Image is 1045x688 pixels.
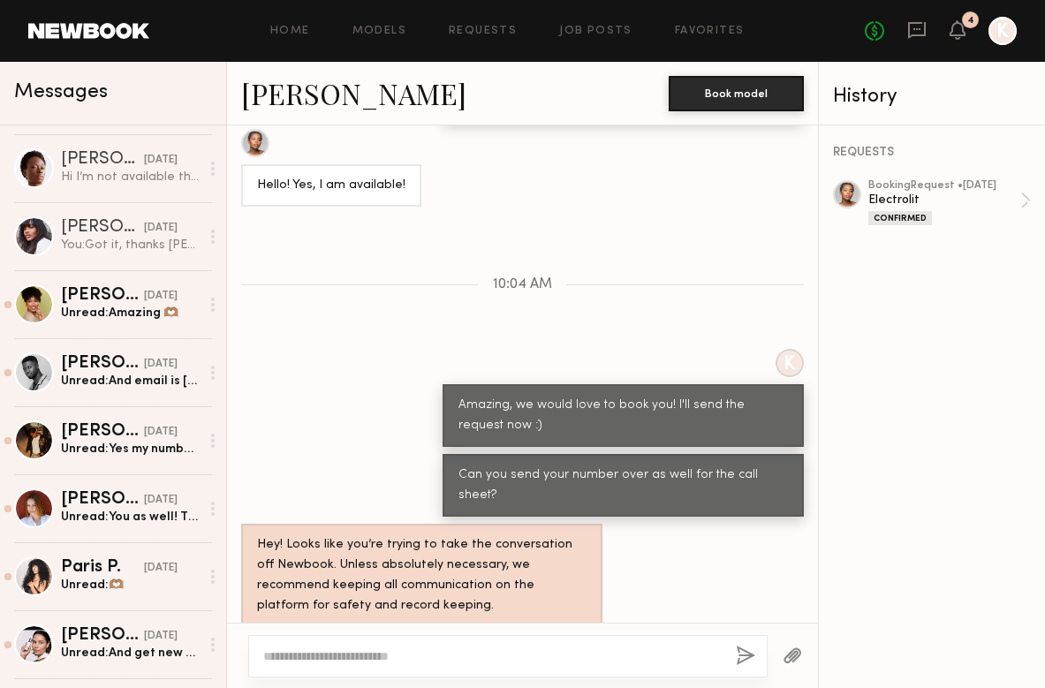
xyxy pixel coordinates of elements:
[967,16,974,26] div: 4
[493,277,552,292] span: 10:04 AM
[144,492,178,509] div: [DATE]
[61,219,144,237] div: [PERSON_NAME]
[669,85,804,100] a: Book model
[14,82,108,102] span: Messages
[270,26,310,37] a: Home
[352,26,406,37] a: Models
[61,559,144,577] div: Paris P.
[61,237,200,253] div: You: Got it, thanks [PERSON_NAME]!
[61,627,144,645] div: [PERSON_NAME]
[61,287,144,305] div: [PERSON_NAME]
[868,180,1020,192] div: booking Request • [DATE]
[61,151,144,169] div: [PERSON_NAME]
[669,76,804,111] button: Book model
[458,396,788,436] div: Amazing, we would love to book you! I'll send the request now :)
[868,192,1020,208] div: Electrolit
[144,628,178,645] div: [DATE]
[241,74,466,112] a: [PERSON_NAME]
[61,355,144,373] div: [PERSON_NAME]
[833,147,1031,159] div: REQUESTS
[61,491,144,509] div: [PERSON_NAME]
[833,87,1031,107] div: History
[61,373,200,389] div: Unread: And email is [EMAIL_ADDRESS][DOMAIN_NAME]
[61,577,200,593] div: Unread: 🫶🏽
[868,211,932,225] div: Confirmed
[144,424,178,441] div: [DATE]
[61,169,200,185] div: Hi I’m not available thanks for the consideration!
[144,220,178,237] div: [DATE]
[61,423,144,441] div: [PERSON_NAME]
[61,305,200,321] div: Unread: Amazing 🫶🏽
[868,180,1031,225] a: bookingRequest •[DATE]ElectrolitConfirmed
[144,356,178,373] div: [DATE]
[61,441,200,457] div: Unread: Yes my number is [PHONE_NUMBER]
[257,176,405,196] div: Hello! Yes, I am available!
[449,26,517,37] a: Requests
[988,17,1017,45] a: K
[144,152,178,169] div: [DATE]
[257,535,587,616] div: Hey! Looks like you’re trying to take the conversation off Newbook. Unless absolutely necessary, ...
[559,26,632,37] a: Job Posts
[144,560,178,577] div: [DATE]
[144,288,178,305] div: [DATE]
[458,465,788,506] div: Can you send your number over as well for the call sheet?
[61,509,200,525] div: Unread: You as well! Thanks so much for the opportunity!
[61,645,200,662] div: Unread: And get new sizing?
[675,26,745,37] a: Favorites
